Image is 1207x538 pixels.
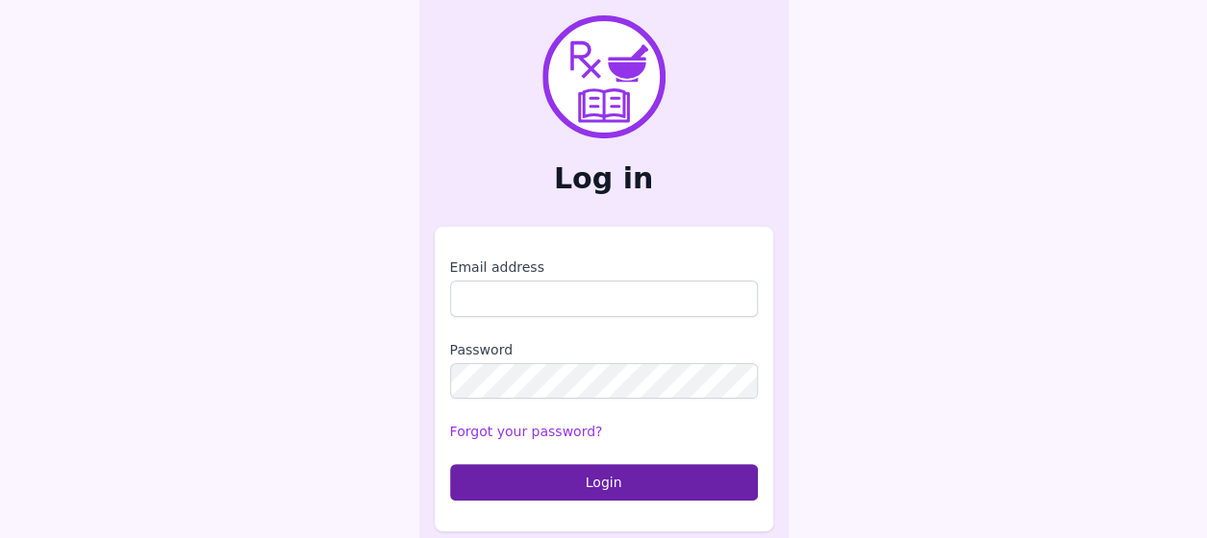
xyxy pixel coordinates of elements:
button: Login [450,464,758,501]
label: Email address [450,257,758,277]
a: Forgot your password? [450,424,603,439]
img: PharmXellence Logo [542,15,666,138]
h2: Log in [435,161,773,196]
label: Password [450,340,758,359]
